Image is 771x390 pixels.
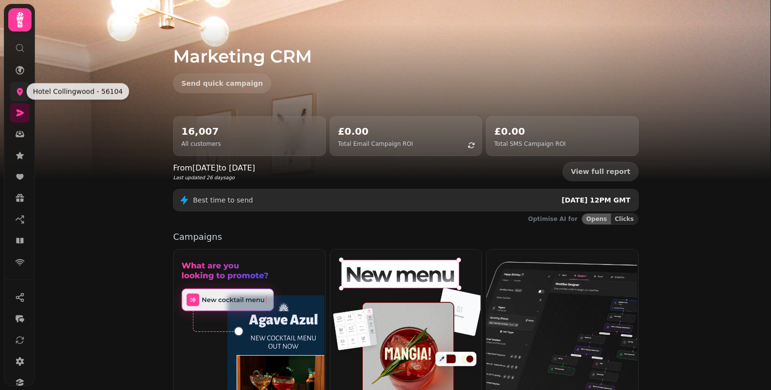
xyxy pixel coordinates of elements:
h2: £0.00 [338,125,413,138]
button: Clicks [611,214,638,224]
a: View full report [562,162,639,181]
h2: £0.00 [494,125,565,138]
p: From [DATE] to [DATE] [173,162,255,174]
span: [DATE] 12PM GMT [562,196,630,204]
p: Total SMS Campaign ROI [494,140,565,148]
p: Best time to send [193,195,253,205]
button: Send quick campaign [173,74,271,93]
div: Hotel Collingwood - 56104 [27,83,129,100]
p: All customers [181,140,221,148]
button: refresh [463,137,480,154]
span: Opens [586,216,607,222]
h2: 16,007 [181,125,221,138]
p: Total Email Campaign ROI [338,140,413,148]
span: Clicks [615,216,634,222]
span: Send quick campaign [181,80,263,87]
p: Last updated 26 days ago [173,174,255,181]
h1: Marketing CRM [173,23,639,66]
button: Opens [582,214,611,224]
p: Campaigns [173,233,639,241]
p: Optimise AI for [528,215,578,223]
